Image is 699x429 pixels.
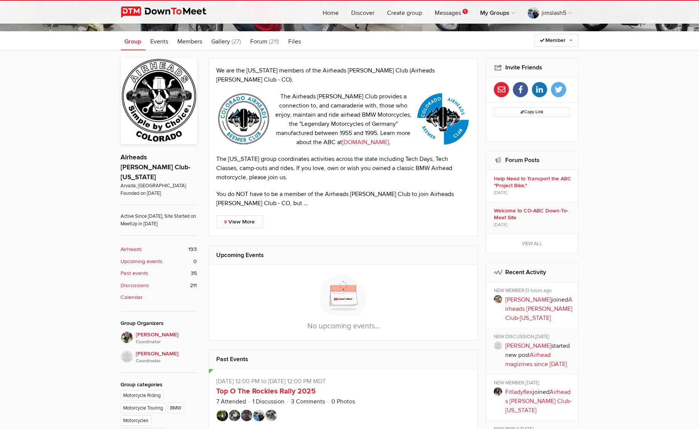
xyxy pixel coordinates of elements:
[494,58,570,77] h2: Invite Friends
[494,334,573,341] div: NEW DISCUSSION,
[229,410,240,421] img: TroyBonner
[151,38,169,45] span: Events
[121,381,197,389] div: Group categories
[291,398,325,405] a: 3 Comments
[217,154,471,182] p: The [US_STATE] group coordinates activities across the state including Tech Days, Tech Classes, c...
[121,281,197,290] a: Discussions 211
[505,388,533,396] a: Fitladyflex
[121,346,197,365] a: [PERSON_NAME]Coordinator
[217,387,316,396] a: Top O The Rockies Rally 2025
[212,38,230,45] span: Gallery
[121,293,143,302] b: Calendar
[486,202,578,234] a: Welcome to CO-ABC Down-To-Meet Site [DATE]
[521,109,544,114] span: Copy Link
[217,66,471,84] p: We are the [US_STATE] members of the Airheads [PERSON_NAME] Club (Airheads [PERSON_NAME] Club - CO).
[217,190,471,208] p: You do NOT have to be a member of the Airheads [PERSON_NAME] Club to join Airheads [PERSON_NAME] ...
[525,288,551,294] span: 13 hours ago
[174,31,206,50] a: Members
[332,398,355,405] a: 0 Photos
[217,246,471,264] h2: Upcoming Events
[381,1,429,24] a: Create group
[494,207,573,221] b: Welcome to CO-ABC Down-To-Meet Site
[494,175,573,189] b: Help Need to Transport the ABC "Project Bike."
[463,9,468,14] span: 1
[121,269,149,278] b: Past events
[121,58,197,144] img: Airheads Beemer Club-Colorado
[275,93,411,146] span: The Airheads [PERSON_NAME] Club provides a connection to, and camaraderie with, those who enjoy, ...
[317,1,345,24] a: Home
[251,38,268,45] span: Forum
[121,257,197,266] a: Upcoming events 0
[217,398,246,405] a: 7 Attended
[505,342,551,350] a: [PERSON_NAME]
[265,410,277,421] img: Kit Saltsman
[121,245,197,254] a: Airheads 193
[194,257,197,266] span: 0
[217,410,228,421] img: R100RSMike
[121,245,142,254] b: Airheads
[190,281,197,290] span: 211
[217,215,263,228] a: View More
[178,38,202,45] span: Members
[534,34,578,47] a: Member
[121,31,145,50] a: Group
[121,269,197,278] a: Past events 35
[125,38,141,45] span: Group
[253,398,285,405] a: 1 Discussion
[189,245,197,254] span: 193
[136,331,197,346] span: [PERSON_NAME]
[494,288,573,295] div: NEW MEMBER,
[208,31,245,50] a: Gallery (27)
[121,6,218,18] img: DownToMeet
[269,38,280,45] span: (211)
[505,296,572,322] a: Airheads [PERSON_NAME] Club-[US_STATE]
[121,205,197,228] span: Active Since [DATE]; Site Started on MeetUp in [DATE]
[494,222,507,228] span: [DATE]
[121,331,197,346] a: [PERSON_NAME]Coordinator
[486,234,578,253] a: View all
[253,410,265,421] img: jimslash5
[494,380,573,387] div: NEW MEMBER,
[486,170,578,202] a: Help Need to Transport the ABC "Project Bike." [DATE]
[121,257,163,266] b: Upcoming events
[247,31,283,50] a: Forum (211)
[217,350,471,368] h2: Past Events
[525,380,539,386] span: [DATE]
[232,38,241,45] span: (27)
[494,190,507,196] span: [DATE]
[345,1,381,24] a: Discover
[505,387,573,415] p: joined
[505,341,573,369] p: started new post
[494,107,570,117] button: Copy Link
[342,138,389,146] a: [DOMAIN_NAME]
[505,351,567,368] a: Airhead magizines since [DATE]
[522,1,578,24] a: jimslash5
[136,358,197,365] i: Coordinator
[289,38,301,45] span: Files
[121,350,133,363] img: Dick Paschen
[121,182,197,190] span: Arvada, [GEOGRAPHIC_DATA]
[121,293,197,302] a: Calendar
[217,377,471,386] p: [DATE] 12:00 PM to [DATE] 12:00 PM MDT
[429,1,474,24] a: Messages1
[505,296,551,304] a: [PERSON_NAME]
[121,331,133,344] img: Brook Reams
[147,31,172,50] a: Events
[389,138,390,146] span: .
[505,388,572,414] a: Airheads [PERSON_NAME] Club-[US_STATE]
[285,31,305,50] a: Files
[241,410,252,421] img: Matthew Iles
[505,156,540,164] a: Forum Posts
[136,339,197,345] i: Coordinator
[121,281,149,290] b: Discussions
[535,334,549,340] span: [DATE]
[136,350,197,365] span: [PERSON_NAME]
[505,295,573,323] p: joined
[474,1,521,24] a: My Groups
[209,265,478,340] div: No upcoming events...
[121,319,197,328] div: Group Organizers
[494,263,570,281] h2: Recent Activity
[121,190,197,197] span: Founded on [DATE]
[191,269,197,278] span: 35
